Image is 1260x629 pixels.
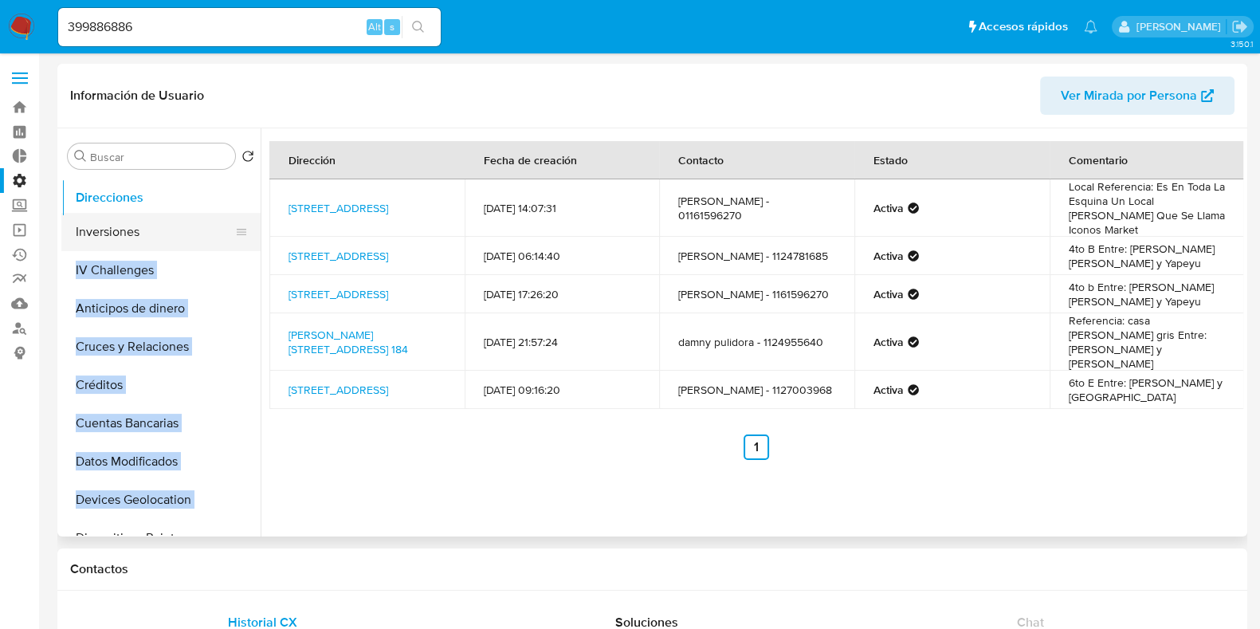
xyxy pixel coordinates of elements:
[854,141,1050,179] th: Estado
[70,88,204,104] h1: Información de Usuario
[61,328,261,366] button: Cruces y Relaciones
[744,434,769,460] a: Ir a la página 1
[1050,275,1245,313] td: 4to b Entre: [PERSON_NAME] [PERSON_NAME] y Yapeyu
[61,366,261,404] button: Créditos
[659,179,854,237] td: [PERSON_NAME] - 01161596270
[241,150,254,167] button: Volver al orden por defecto
[873,201,904,215] strong: Activa
[289,286,388,302] a: [STREET_ADDRESS]
[61,519,261,557] button: Dispositivos Point
[1050,371,1245,409] td: 6to E Entre: [PERSON_NAME] y [GEOGRAPHIC_DATA]
[58,17,441,37] input: Buscar usuario o caso...
[1231,18,1248,35] a: Salir
[61,442,261,481] button: Datos Modificados
[465,141,660,179] th: Fecha de creación
[465,179,660,237] td: [DATE] 14:07:31
[465,371,660,409] td: [DATE] 09:16:20
[269,434,1243,460] nav: Paginación
[70,561,1234,577] h1: Contactos
[659,275,854,313] td: [PERSON_NAME] - 1161596270
[1050,237,1245,275] td: 4to B Entre: [PERSON_NAME] [PERSON_NAME] y Yapeyu
[1050,141,1245,179] th: Comentario
[873,287,904,301] strong: Activa
[289,200,388,216] a: [STREET_ADDRESS]
[74,150,87,163] button: Buscar
[61,213,248,251] button: Inversiones
[1061,77,1197,115] span: Ver Mirada por Persona
[659,313,854,371] td: damny pulidora - 1124955640
[873,335,904,349] strong: Activa
[1136,19,1226,34] p: ignacio.bagnardi@mercadolibre.com
[402,16,434,38] button: search-icon
[465,275,660,313] td: [DATE] 17:26:20
[659,371,854,409] td: [PERSON_NAME] - 1127003968
[465,313,660,371] td: [DATE] 21:57:24
[659,237,854,275] td: [PERSON_NAME] - 1124781685
[61,289,261,328] button: Anticipos de dinero
[1040,77,1234,115] button: Ver Mirada por Persona
[269,141,465,179] th: Dirección
[873,249,904,263] strong: Activa
[390,19,394,34] span: s
[61,251,261,289] button: IV Challenges
[289,248,388,264] a: [STREET_ADDRESS]
[90,150,229,164] input: Buscar
[873,383,904,397] strong: Activa
[368,19,381,34] span: Alt
[289,327,408,357] a: [PERSON_NAME][STREET_ADDRESS] 184
[289,382,388,398] a: [STREET_ADDRESS]
[979,18,1068,35] span: Accesos rápidos
[1050,313,1245,371] td: Referencia: casa [PERSON_NAME] gris Entre: [PERSON_NAME] y [PERSON_NAME]
[659,141,854,179] th: Contacto
[61,481,261,519] button: Devices Geolocation
[1084,20,1097,33] a: Notificaciones
[1050,179,1245,237] td: Local Referencia: Es En Toda La Esquina Un Local [PERSON_NAME] Que Se Llama Iconos Market
[465,237,660,275] td: [DATE] 06:14:40
[61,404,261,442] button: Cuentas Bancarias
